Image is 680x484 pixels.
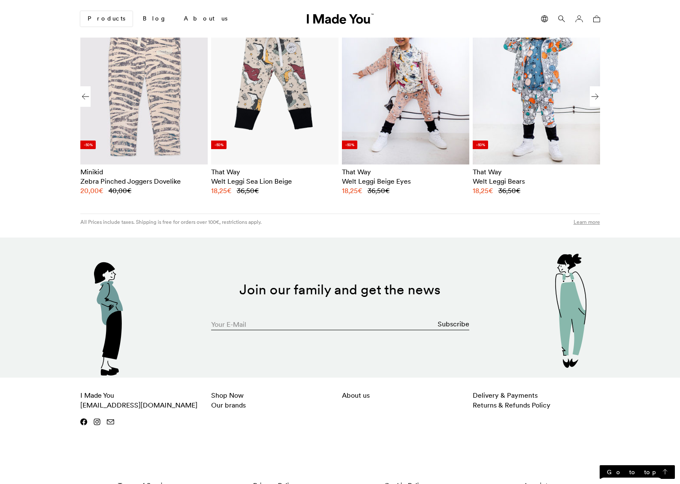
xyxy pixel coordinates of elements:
[516,186,521,195] span: €
[237,186,259,195] bdi: 36,50
[80,11,132,26] a: Products
[385,186,390,195] span: €
[109,186,132,195] bdi: 40,00
[473,391,538,399] a: Delivery & Payments
[342,186,362,195] bdi: 18,25
[105,282,575,298] h2: Join our family and get the news
[80,141,96,149] li: -50%
[438,315,469,332] button: Subscribe
[80,401,197,409] a: [EMAIL_ADDRESS][DOMAIN_NAME]
[136,12,174,26] a: Blog
[473,167,600,176] div: That Way
[80,390,208,410] p: I Made You
[211,176,339,186] h2: Welt Leggi Sea Lion Beige
[211,186,232,195] bdi: 18,25
[342,167,469,176] div: That Way
[80,86,91,107] div: Previous slide
[342,167,469,196] a: That Way Welt Leggi Beige Eyes 36,50€ 18,25€
[498,186,521,195] bdi: 36,50
[80,218,262,226] p: All Prices include taxes. Shipping is free for orders over 100€, restrictions apply.
[473,176,600,186] h2: Welt Leggi Bears
[80,176,208,186] h2: Zebra Pinched Joggers Dovelike
[489,186,493,195] span: €
[473,186,493,195] bdi: 18,25
[211,141,227,149] li: -50%
[80,167,208,196] a: Minikid Zebra Pinched Joggers Dovelike 40,00€ 20,00€
[127,186,132,195] span: €
[473,401,550,409] a: Returns & Refunds Policy
[211,167,339,176] div: That Way
[211,391,244,399] a: Shop Now
[211,167,339,196] a: That Way Welt Leggi Sea Lion Beige 36,50€ 18,25€
[211,401,246,409] a: Our brands
[342,391,370,399] a: About us
[254,186,259,195] span: €
[342,176,469,186] h2: Welt Leggi Beige Eyes
[177,12,234,26] a: About us
[80,186,103,195] bdi: 20,00
[342,141,357,149] li: -50%
[80,167,208,176] div: Minikid
[590,86,600,107] div: Next slide
[358,186,362,195] span: €
[227,186,232,195] span: €
[574,218,600,226] a: Learn more
[473,167,600,196] a: That Way Welt Leggi Bears 36,50€ 18,25€
[99,186,103,195] span: €
[600,465,675,479] a: Go to top
[473,141,488,149] li: -50%
[368,186,390,195] bdi: 36,50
